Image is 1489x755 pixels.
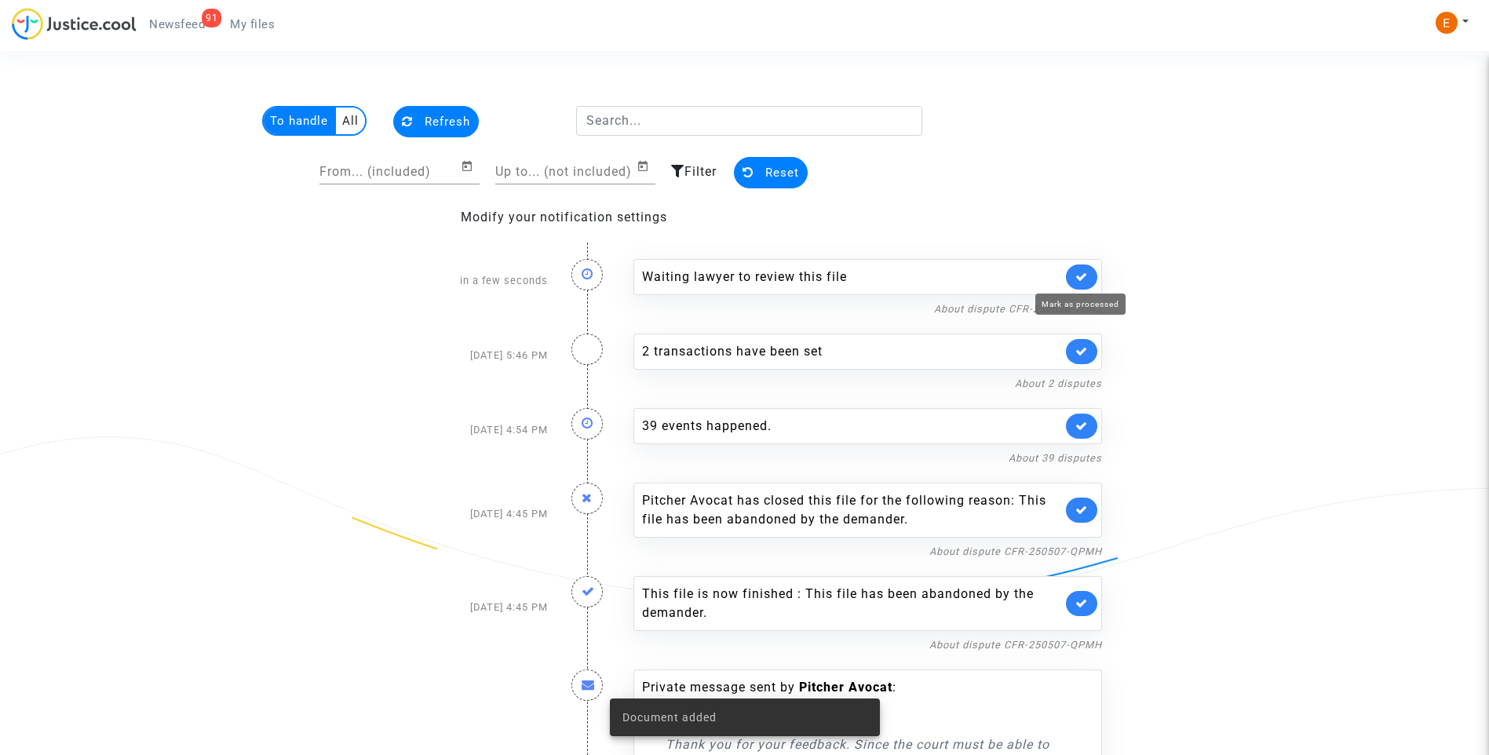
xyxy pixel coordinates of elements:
[137,13,217,36] a: 91Newsfeed
[375,467,560,560] div: [DATE] 4:45 PM
[576,106,922,136] input: Search...
[230,17,275,31] span: My files
[202,9,221,27] div: 91
[217,13,287,36] a: My files
[642,342,1062,361] div: 2 transactions have been set
[642,268,1062,286] div: Waiting lawyer to review this file
[336,108,365,134] multi-toggle-item: All
[149,17,205,31] span: Newsfeed
[1015,377,1102,389] a: About 2 disputes
[637,157,655,176] button: Open calendar
[375,392,560,467] div: [DATE] 4:54 PM
[642,491,1062,529] div: Pitcher Avocat has closed this file for the following reason: This file has been abandoned by the...
[375,318,560,392] div: [DATE] 5:46 PM
[393,106,479,137] button: Refresh
[12,8,137,40] img: jc-logo.svg
[264,108,336,134] multi-toggle-item: To handle
[375,560,560,654] div: [DATE] 4:45 PM
[934,303,1102,315] a: About dispute CFR-250826-7QAJ
[929,639,1102,651] a: About dispute CFR-250507-QPMH
[929,545,1102,557] a: About dispute CFR-250507-QPMH
[622,709,717,725] span: Document added
[684,164,717,179] span: Filter
[461,157,480,176] button: Open calendar
[1436,12,1458,34] img: ACg8ocIeiFvHKe4dA5oeRFd_CiCnuxWUEc1A2wYhRJE3TTWt=s96-c
[642,417,1062,436] div: 39 events happened.
[375,243,560,318] div: in a few seconds
[734,157,808,188] button: Reset
[765,166,799,180] span: Reset
[642,585,1062,622] div: This file is now finished : This file has been abandoned by the demander.
[1009,452,1102,464] a: About 39 disputes
[461,210,667,224] a: Modify your notification settings
[425,115,470,129] span: Refresh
